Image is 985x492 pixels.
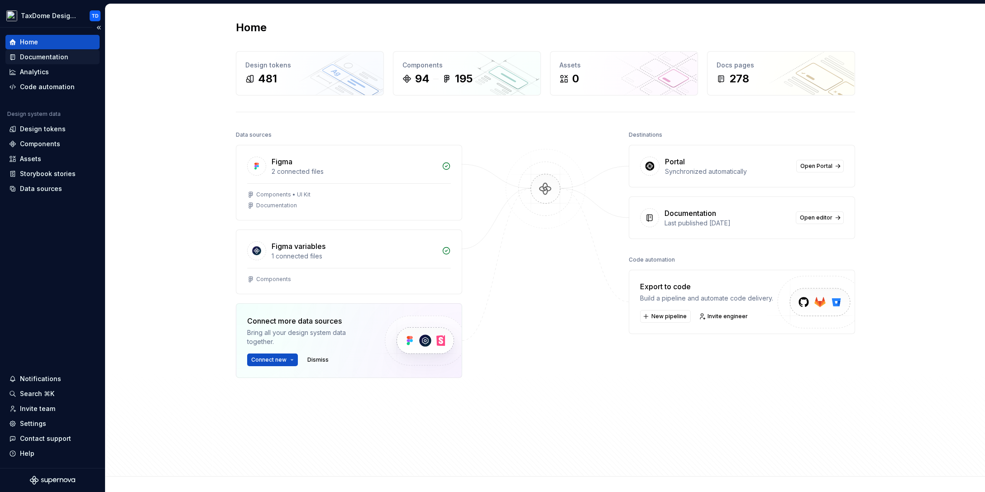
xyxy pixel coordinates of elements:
a: Home [5,35,100,49]
span: Invite engineer [708,313,748,320]
a: Invite team [5,401,100,416]
div: Design tokens [245,61,374,70]
a: Figma2 connected filesComponents • UI KitDocumentation [236,145,462,220]
div: Assets [559,61,689,70]
div: Components [20,139,60,148]
img: da704ea1-22e8-46cf-95f8-d9f462a55abe.png [6,10,17,21]
div: Data sources [236,129,272,141]
a: Design tokens [5,122,100,136]
div: Settings [20,419,46,428]
div: Code automation [20,82,75,91]
div: Home [20,38,38,47]
div: Build a pipeline and automate code delivery. [640,294,773,303]
div: 481 [258,72,277,86]
div: Documentation [256,202,297,209]
a: Figma variables1 connected filesComponents [236,229,462,294]
a: Design tokens481 [236,51,384,96]
h2: Home [236,20,267,35]
div: 94 [415,72,430,86]
span: Connect new [251,356,287,363]
div: Figma [272,156,292,167]
a: Assets [5,152,100,166]
svg: Supernova Logo [30,476,75,485]
div: Connect more data sources [247,315,369,326]
div: Figma variables [272,241,325,252]
div: Components [402,61,531,70]
button: Connect new [247,353,298,366]
div: 278 [729,72,749,86]
div: Bring all your design system data together. [247,328,369,346]
div: Portal [665,156,685,167]
div: 195 [455,72,473,86]
a: Open editor [796,211,844,224]
a: Invite engineer [696,310,752,323]
div: Contact support [20,434,71,443]
div: Synchronized automatically [665,167,791,176]
a: Components [5,137,100,151]
button: Search ⌘K [5,387,100,401]
div: Invite team [20,404,55,413]
div: Last published [DATE] [665,219,790,228]
button: TaxDome Design SystemTD [2,6,103,25]
a: Settings [5,416,100,431]
a: Components94195 [393,51,541,96]
button: Help [5,446,100,461]
a: Storybook stories [5,167,100,181]
div: Design system data [7,110,61,118]
div: Design tokens [20,124,66,134]
button: Collapse sidebar [92,21,105,34]
button: Notifications [5,372,100,386]
a: Open Portal [796,160,844,172]
div: 0 [572,72,579,86]
div: Documentation [20,53,68,62]
div: Data sources [20,184,62,193]
span: Open editor [800,214,832,221]
div: Storybook stories [20,169,76,178]
a: Assets0 [550,51,698,96]
a: Data sources [5,182,100,196]
div: Destinations [629,129,662,141]
button: Dismiss [303,353,333,366]
div: Help [20,449,34,458]
div: Assets [20,154,41,163]
div: Search ⌘K [20,389,54,398]
div: TD [91,12,99,19]
div: 1 connected files [272,252,436,261]
button: Contact support [5,431,100,446]
div: TaxDome Design System [21,11,79,20]
button: New pipeline [640,310,691,323]
div: Code automation [629,253,675,266]
div: Docs pages [717,61,846,70]
div: Notifications [20,374,61,383]
a: Docs pages278 [707,51,855,96]
a: Code automation [5,80,100,94]
div: Components [256,276,291,283]
div: Analytics [20,67,49,76]
a: Documentation [5,50,100,64]
span: Dismiss [307,356,329,363]
div: Components • UI Kit [256,191,311,198]
div: 2 connected files [272,167,436,176]
span: New pipeline [651,313,687,320]
span: Open Portal [800,162,832,170]
div: Export to code [640,281,773,292]
a: Analytics [5,65,100,79]
div: Documentation [665,208,716,219]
